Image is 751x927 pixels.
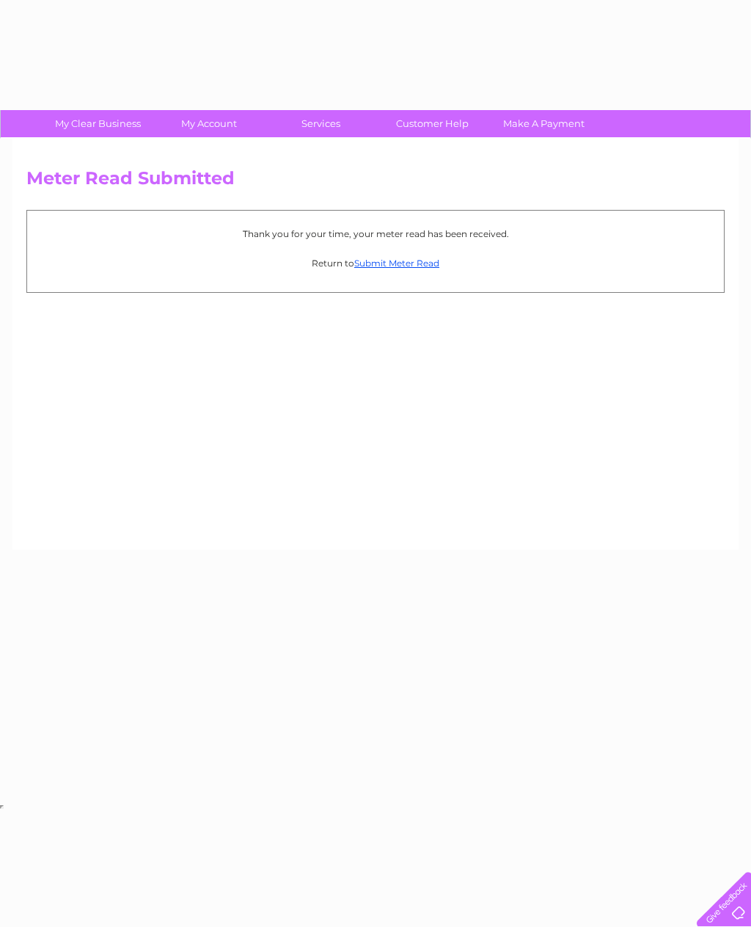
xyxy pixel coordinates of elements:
[34,256,717,270] p: Return to
[260,110,381,137] a: Services
[34,227,717,241] p: Thank you for your time, your meter read has been received.
[26,168,725,196] h2: Meter Read Submitted
[372,110,493,137] a: Customer Help
[37,110,158,137] a: My Clear Business
[483,110,604,137] a: Make A Payment
[149,110,270,137] a: My Account
[354,258,439,269] a: Submit Meter Read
